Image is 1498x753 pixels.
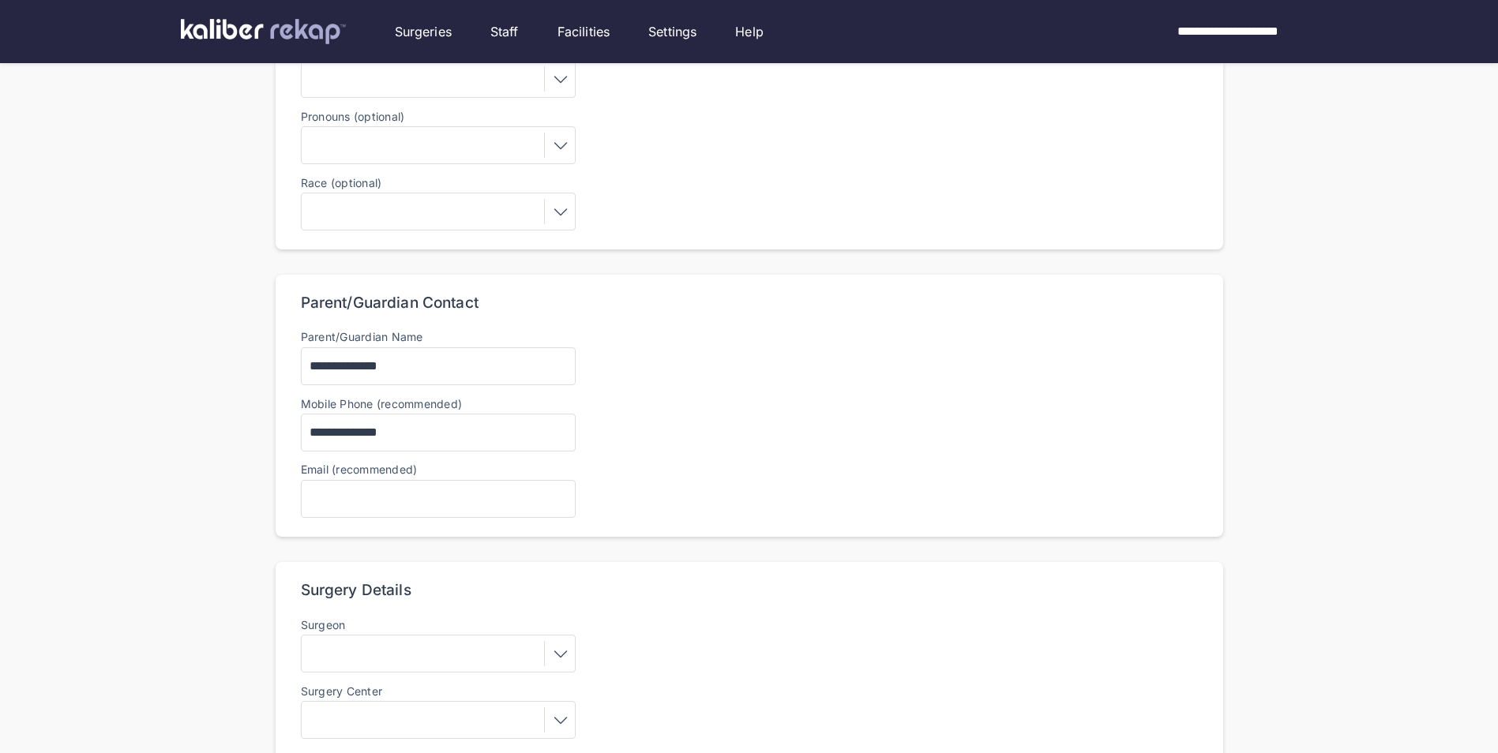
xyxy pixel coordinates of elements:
[301,463,418,476] label: Email (recommended)
[301,294,479,313] div: Parent/Guardian Contact
[735,22,764,41] a: Help
[301,398,1198,410] label: Mobile Phone (recommended)
[558,22,610,41] a: Facilities
[301,619,576,631] label: Surgeon
[301,581,411,600] div: Surgery Details
[301,111,576,123] label: Pronouns (optional)
[490,22,519,41] a: Staff
[301,177,576,189] label: Race (optional)
[395,22,452,41] a: Surgeries
[181,19,346,44] img: kaliber labs logo
[648,22,696,41] a: Settings
[301,330,423,343] label: Parent/Guardian Name
[301,685,576,698] label: Surgery Center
